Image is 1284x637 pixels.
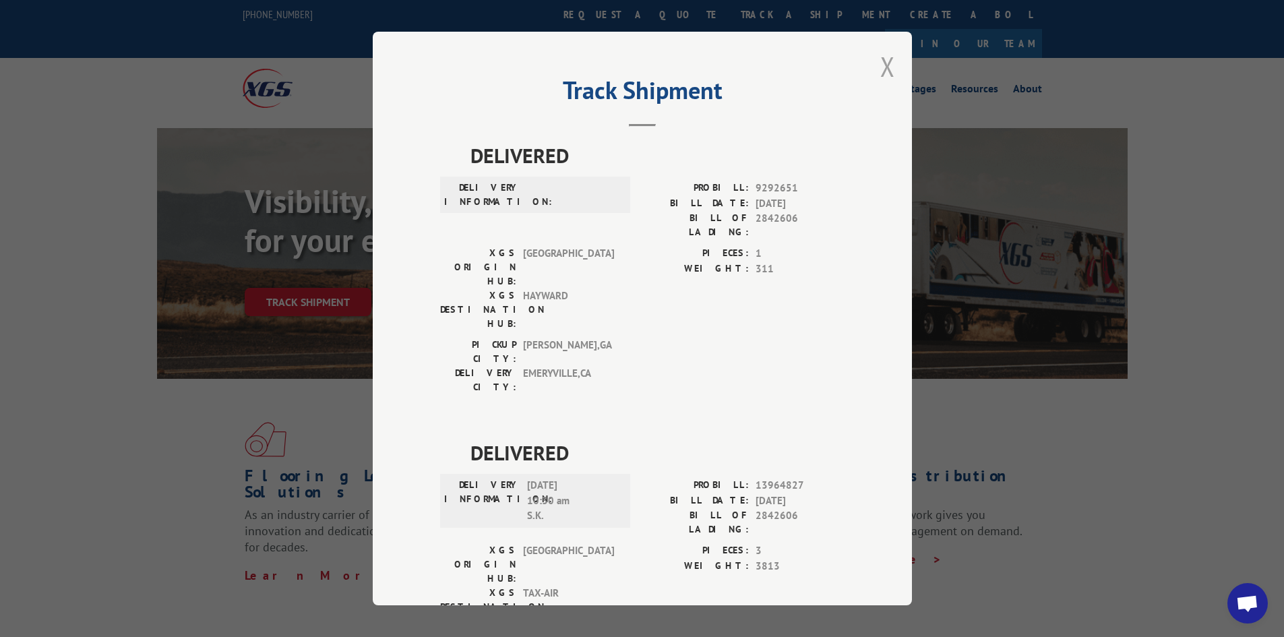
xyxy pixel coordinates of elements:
span: [PERSON_NAME] , GA [523,338,614,366]
span: 2842606 [756,211,845,239]
span: [DATE] [756,493,845,509]
label: BILL DATE: [642,493,749,509]
span: 2842606 [756,508,845,537]
label: PIECES: [642,246,749,262]
button: Close modal [880,49,895,84]
a: Open chat [1227,583,1268,624]
span: TAX-AIR [523,586,614,628]
label: XGS DESTINATION HUB: [440,289,516,331]
label: XGS ORIGIN HUB: [440,246,516,289]
label: PROBILL: [642,478,749,493]
label: WEIGHT: [642,559,749,574]
span: [GEOGRAPHIC_DATA] [523,543,614,586]
span: [DATE] 10:30 am S.K. [527,478,618,524]
label: DELIVERY CITY: [440,366,516,394]
span: HAYWARD [523,289,614,331]
label: BILL OF LADING: [642,211,749,239]
label: PICKUP CITY: [440,338,516,366]
span: [DATE] [756,196,845,212]
h2: Track Shipment [440,81,845,107]
span: 3813 [756,559,845,574]
label: PIECES: [642,543,749,559]
label: BILL OF LADING: [642,508,749,537]
label: XGS DESTINATION HUB: [440,586,516,628]
span: DELIVERED [470,140,845,171]
span: 13964827 [756,478,845,493]
label: DELIVERY INFORMATION: [444,478,520,524]
label: DELIVERY INFORMATION: [444,181,520,209]
span: 311 [756,262,845,277]
span: 1 [756,246,845,262]
span: DELIVERED [470,437,845,468]
label: XGS ORIGIN HUB: [440,543,516,586]
span: 9292651 [756,181,845,196]
span: 3 [756,543,845,559]
label: PROBILL: [642,181,749,196]
span: [GEOGRAPHIC_DATA] [523,246,614,289]
label: WEIGHT: [642,262,749,277]
span: EMERYVILLE , CA [523,366,614,394]
label: BILL DATE: [642,196,749,212]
